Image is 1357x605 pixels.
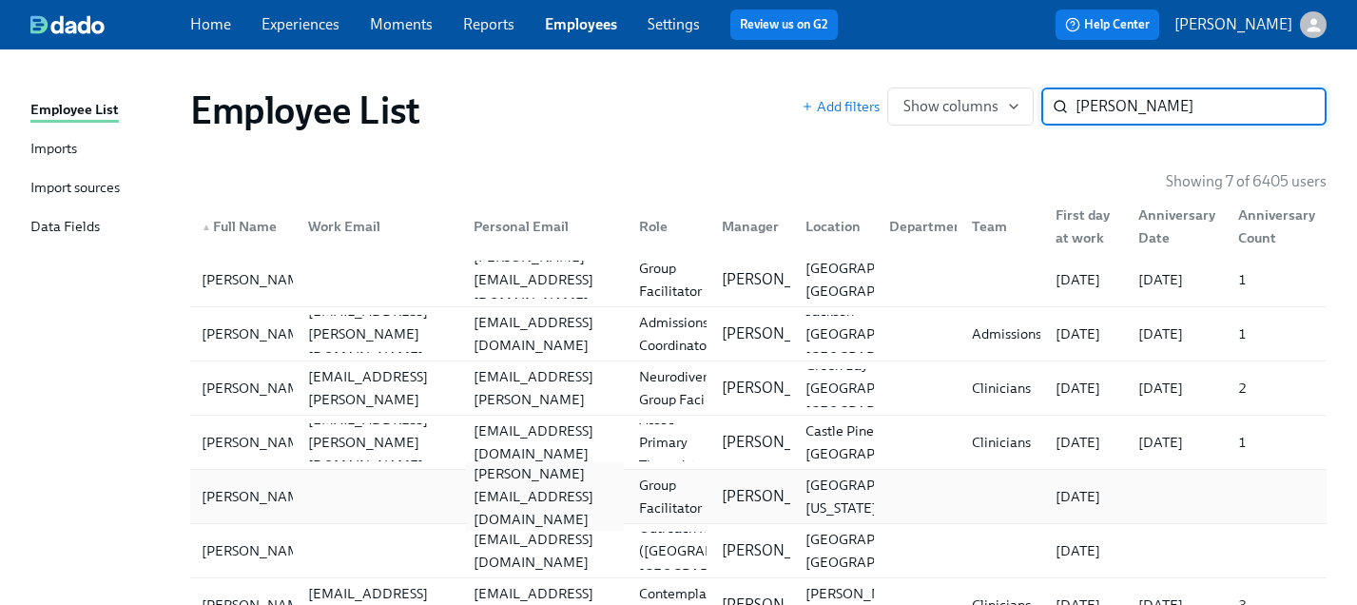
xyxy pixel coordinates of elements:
a: Experiences [262,15,339,33]
a: [PERSON_NAME][PERSON_NAME][EMAIL_ADDRESS][DOMAIN_NAME]Group Facilitator[PERSON_NAME][GEOGRAPHIC_D... [190,253,1327,307]
div: Work Email [293,207,458,245]
a: Employees [545,15,617,33]
button: Review us on G2 [730,10,838,40]
div: Personal Email [466,215,624,238]
div: [EMAIL_ADDRESS][PERSON_NAME][DOMAIN_NAME] [300,300,458,368]
a: Imports [30,138,175,162]
p: [PERSON_NAME] [722,378,840,399]
div: Team [964,215,1040,238]
div: [PERSON_NAME][EMAIL_ADDRESS][DOMAIN_NAME]Outreach Manager ([GEOGRAPHIC_DATA], [GEOGRAPHIC_DATA])[... [190,524,1327,577]
div: [PERSON_NAME] [194,377,320,400]
div: [PERSON_NAME][PERSON_NAME][EMAIL_ADDRESS][DOMAIN_NAME]Group Facilitator[PERSON_NAME][GEOGRAPHIC_D... [190,253,1327,306]
div: [DATE] [1131,431,1223,454]
a: Reports [463,15,514,33]
div: [PERSON_NAME][EMAIL_ADDRESS][DOMAIN_NAME] [466,245,624,314]
button: [PERSON_NAME] [1174,11,1327,38]
div: Team [957,207,1040,245]
button: Help Center [1056,10,1159,40]
div: Anniversary Date [1131,204,1223,249]
div: Admissions [964,322,1049,345]
div: [GEOGRAPHIC_DATA], [GEOGRAPHIC_DATA] [798,257,957,302]
h1: Employee List [190,88,420,133]
div: Group Facilitator [631,257,709,302]
button: Add filters [802,97,880,116]
a: Home [190,15,231,33]
a: [PERSON_NAME][PERSON_NAME][EMAIL_ADDRESS][DOMAIN_NAME]Group Facilitator[PERSON_NAME][GEOGRAPHIC_D... [190,470,1327,524]
div: [EMAIL_ADDRESS][DOMAIN_NAME] [466,420,624,465]
div: Clinicians [964,377,1040,400]
div: Work Email [300,215,458,238]
span: ▲ [202,223,211,232]
p: [PERSON_NAME] [1174,14,1292,35]
div: [DATE] [1131,268,1223,291]
a: Review us on G2 [740,15,828,34]
div: Manager [714,215,790,238]
div: [PERSON_NAME] [194,322,320,345]
div: Imports [30,138,77,162]
p: [PERSON_NAME] [722,486,840,507]
a: [PERSON_NAME][EMAIL_ADDRESS][DOMAIN_NAME]Outreach Manager ([GEOGRAPHIC_DATA], [GEOGRAPHIC_DATA])[... [190,524,1327,578]
div: [PERSON_NAME][EMAIL_ADDRESS][DOMAIN_NAME] [466,462,624,531]
div: Castle Pines CO [GEOGRAPHIC_DATA] [798,420,953,465]
div: Outreach Manager ([GEOGRAPHIC_DATA], [GEOGRAPHIC_DATA]) [631,517,795,585]
div: Anniversary Date [1123,207,1223,245]
div: [EMAIL_ADDRESS][DOMAIN_NAME] [466,528,624,574]
img: dado [30,15,105,34]
div: [PERSON_NAME] [194,268,320,291]
div: [PERSON_NAME][EMAIL_ADDRESS][PERSON_NAME][DOMAIN_NAME] [466,342,624,434]
p: [PERSON_NAME] [722,540,840,561]
div: [PERSON_NAME] [194,485,320,508]
div: [DATE] [1048,539,1124,562]
div: Group Facilitator [631,474,709,519]
div: Role [631,215,708,238]
div: [DATE] [1048,268,1124,291]
div: [GEOGRAPHIC_DATA], [US_STATE] [798,474,957,519]
div: [DATE] [1131,322,1223,345]
div: [DATE] [1048,322,1124,345]
div: First day at work [1048,204,1124,249]
button: Show columns [887,88,1034,126]
span: Show columns [903,97,1018,116]
div: Import sources [30,177,120,201]
a: [PERSON_NAME][PERSON_NAME][EMAIL_ADDRESS][PERSON_NAME][DOMAIN_NAME][PERSON_NAME][EMAIL_ADDRESS][P... [190,361,1327,416]
div: [DATE] [1048,485,1124,508]
div: Location [798,215,874,238]
div: Clinicians [964,431,1040,454]
div: Manager [707,207,790,245]
div: 1 [1231,268,1323,291]
a: Moments [370,15,433,33]
a: Employee List [30,99,175,123]
p: Showing 7 of 6405 users [1166,171,1327,192]
div: Jackson [GEOGRAPHIC_DATA] [GEOGRAPHIC_DATA] [798,300,953,368]
div: Department [882,215,976,238]
div: [PERSON_NAME][EMAIL_ADDRESS][PERSON_NAME][DOMAIN_NAME][EMAIL_ADDRESS][DOMAIN_NAME]Admissions Coor... [190,307,1327,361]
div: Location [790,207,874,245]
div: Role [624,207,708,245]
a: Settings [648,15,700,33]
a: [PERSON_NAME][EMAIL_ADDRESS][PERSON_NAME][DOMAIN_NAME][EMAIL_ADDRESS][DOMAIN_NAME]Admissions Coor... [190,307,1327,361]
div: [DATE] [1131,377,1223,400]
div: [PERSON_NAME][PERSON_NAME][EMAIL_ADDRESS][PERSON_NAME][DOMAIN_NAME][PERSON_NAME][EMAIL_ADDRESS][P... [190,361,1327,415]
div: 1 [1231,322,1323,345]
div: Admissions Coordinator [631,311,719,357]
a: Import sources [30,177,175,201]
a: dado [30,15,190,34]
div: [DATE] [1048,431,1124,454]
div: [PERSON_NAME][PERSON_NAME][EMAIL_ADDRESS][DOMAIN_NAME]Group Facilitator[PERSON_NAME][GEOGRAPHIC_D... [190,470,1327,523]
div: Department [874,207,958,245]
p: [PERSON_NAME] [722,323,840,344]
div: [GEOGRAPHIC_DATA], [GEOGRAPHIC_DATA] [798,528,957,574]
div: [EMAIL_ADDRESS][PERSON_NAME][DOMAIN_NAME] [300,408,458,477]
span: Help Center [1065,15,1150,34]
div: Full Name [194,215,293,238]
div: Green Bay [GEOGRAPHIC_DATA] [GEOGRAPHIC_DATA] [798,354,953,422]
div: Data Fields [30,216,100,240]
div: ▲Full Name [194,207,293,245]
a: Data Fields [30,216,175,240]
div: Employee List [30,99,119,123]
div: Assoc Primary Therapist [631,408,708,477]
div: 1 [1231,431,1323,454]
div: Anniversary Count [1223,207,1323,245]
div: [PERSON_NAME] [194,539,320,562]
